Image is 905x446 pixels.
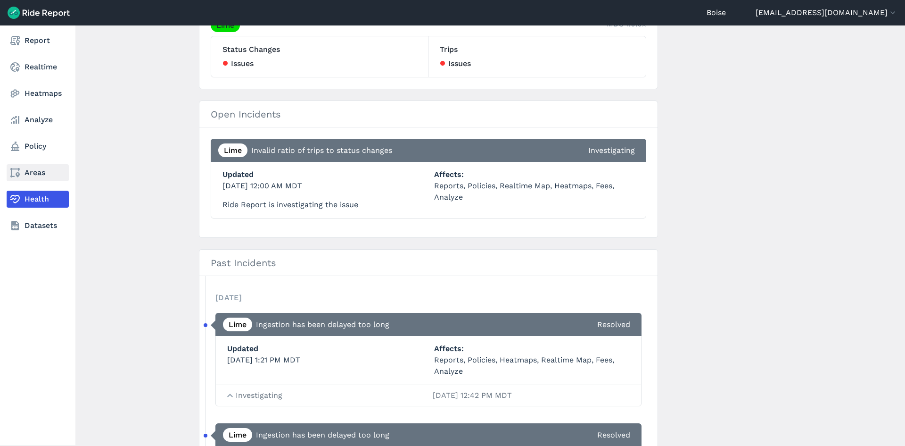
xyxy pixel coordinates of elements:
[227,385,630,406] summary: Investigating[DATE] 12:42 PM MDT
[7,217,69,234] a: Datasets
[199,250,658,276] h2: Past Incidents
[236,390,630,401] span: Investigating
[251,145,392,156] h3: Invalid ratio of trips to status changes
[223,318,252,331] a: Lime
[7,191,69,208] a: Health
[222,58,417,69] div: Issues
[256,429,389,441] h3: Ingestion has been delayed too long
[256,319,389,330] h3: Ingestion has been delayed too long
[222,169,423,180] h4: Updated
[440,58,634,69] div: Issues
[588,145,635,156] span: Investigating
[7,111,69,128] a: Analyze
[199,101,658,127] h2: Open Incidents
[211,287,646,308] li: [DATE]
[7,85,69,102] a: Heatmaps
[434,343,630,354] h4: Affects :
[8,7,70,19] img: Ride Report
[434,354,630,377] div: Reports, Policies, Heatmaps, Realtime Map, Fees, Analyze
[756,7,897,18] button: [EMAIL_ADDRESS][DOMAIN_NAME]
[227,343,423,377] div: [DATE] 1:21 PM MDT
[433,390,630,401] span: [DATE] 12:42 PM MDT
[211,36,428,77] div: Status Changes
[7,138,69,155] a: Policy
[223,428,252,442] a: Lime
[222,169,423,210] div: [DATE] 12:00 AM MDT
[7,164,69,181] a: Areas
[597,429,630,441] span: Resolved
[7,59,69,76] a: Realtime
[218,143,247,157] a: Lime
[7,32,69,49] a: Report
[434,180,634,203] div: Reports, Policies, Realtime Map, Heatmaps, Fees, Analyze
[222,192,423,210] div: Ride Report is investigating the issue
[597,319,630,330] span: Resolved
[428,36,646,77] div: Trips
[211,18,240,32] a: Lime
[227,343,423,354] h4: Updated
[434,169,634,180] h4: Affects :
[607,18,646,32] div: MDS 1.0.0x
[707,7,726,18] a: Boise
